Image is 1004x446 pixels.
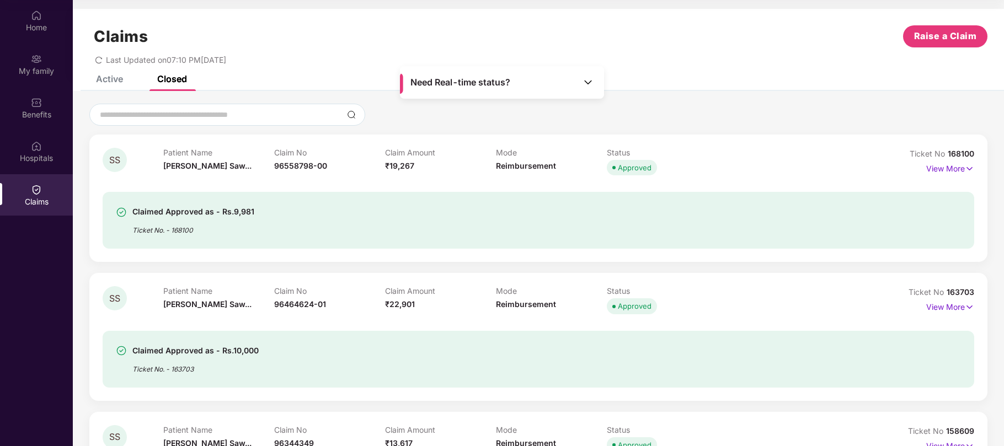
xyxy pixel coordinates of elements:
img: svg+xml;base64,PHN2ZyBpZD0iU3VjY2Vzcy0zMngzMiIgeG1sbnM9Imh0dHA6Ly93d3cudzMub3JnLzIwMDAvc3ZnIiB3aW... [116,345,127,356]
span: Ticket No [910,149,948,158]
span: SS [109,294,120,303]
img: svg+xml;base64,PHN2ZyBpZD0iSG9zcGl0YWxzIiB4bWxucz0iaHR0cDovL3d3dy53My5vcmcvMjAwMC9zdmciIHdpZHRoPS... [31,141,42,152]
span: SS [109,155,120,165]
p: Patient Name [163,148,274,157]
div: Approved [618,300,651,311]
img: svg+xml;base64,PHN2ZyBpZD0iQ2xhaW0iIHhtbG5zPSJodHRwOi8vd3d3LnczLm9yZy8yMDAwL3N2ZyIgd2lkdGg9IjIwIi... [31,184,42,195]
p: Mode [496,148,607,157]
span: ₹19,267 [385,161,414,170]
p: Claim No [274,148,385,157]
img: svg+xml;base64,PHN2ZyB3aWR0aD0iMjAiIGhlaWdodD0iMjAiIHZpZXdCb3g9IjAgMCAyMCAyMCIgZmlsbD0ibm9uZSIgeG... [31,53,42,65]
img: Toggle Icon [583,77,594,88]
div: Approved [618,162,651,173]
span: Ticket No [909,287,947,297]
span: 96464624-01 [274,299,326,309]
span: SS [109,432,120,442]
p: Status [607,286,718,295]
span: redo [95,55,103,65]
span: 158609 [946,426,974,436]
img: svg+xml;base64,PHN2ZyBpZD0iU3VjY2Vzcy0zMngzMiIgeG1sbnM9Imh0dHA6Ly93d3cudzMub3JnLzIwMDAvc3ZnIiB3aW... [116,207,127,218]
span: Reimbursement [496,161,556,170]
div: Claimed Approved as - Rs.9,981 [132,205,254,218]
h1: Claims [94,27,148,46]
span: 168100 [948,149,974,158]
div: Closed [157,73,187,84]
span: Ticket No [908,426,946,436]
div: Active [96,73,123,84]
p: Status [607,425,718,434]
img: svg+xml;base64,PHN2ZyBpZD0iQmVuZWZpdHMiIHhtbG5zPSJodHRwOi8vd3d3LnczLm9yZy8yMDAwL3N2ZyIgd2lkdGg9Ij... [31,97,42,108]
p: Mode [496,286,607,295]
p: Mode [496,425,607,434]
div: Ticket No. - 168100 [132,218,254,235]
p: Patient Name [163,286,274,295]
p: Claim Amount [385,425,496,434]
span: Last Updated on 07:10 PM[DATE] [106,55,226,65]
p: Claim Amount [385,148,496,157]
span: 163703 [947,287,974,297]
button: Raise a Claim [903,25,987,47]
img: svg+xml;base64,PHN2ZyBpZD0iU2VhcmNoLTMyeDMyIiB4bWxucz0iaHR0cDovL3d3dy53My5vcmcvMjAwMC9zdmciIHdpZH... [347,110,356,119]
span: ₹22,901 [385,299,415,309]
div: Claimed Approved as - Rs.10,000 [132,344,259,357]
span: Raise a Claim [914,29,977,43]
span: 96558798-00 [274,161,327,170]
img: svg+xml;base64,PHN2ZyB4bWxucz0iaHR0cDovL3d3dy53My5vcmcvMjAwMC9zdmciIHdpZHRoPSIxNyIgaGVpZ2h0PSIxNy... [965,163,974,175]
span: Need Real-time status? [410,77,510,88]
p: View More [926,298,974,313]
p: Claim No [274,286,385,295]
p: Claim Amount [385,286,496,295]
span: [PERSON_NAME] Saw... [163,161,252,170]
p: View More [926,160,974,175]
p: Patient Name [163,425,274,434]
p: Claim No [274,425,385,434]
img: svg+xml;base64,PHN2ZyBpZD0iSG9tZSIgeG1sbnM9Imh0dHA6Ly93d3cudzMub3JnLzIwMDAvc3ZnIiB3aWR0aD0iMjAiIG... [31,10,42,21]
img: svg+xml;base64,PHN2ZyB4bWxucz0iaHR0cDovL3d3dy53My5vcmcvMjAwMC9zdmciIHdpZHRoPSIxNyIgaGVpZ2h0PSIxNy... [965,301,974,313]
div: Ticket No. - 163703 [132,357,259,374]
span: [PERSON_NAME] Saw... [163,299,252,309]
span: Reimbursement [496,299,556,309]
p: Status [607,148,718,157]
